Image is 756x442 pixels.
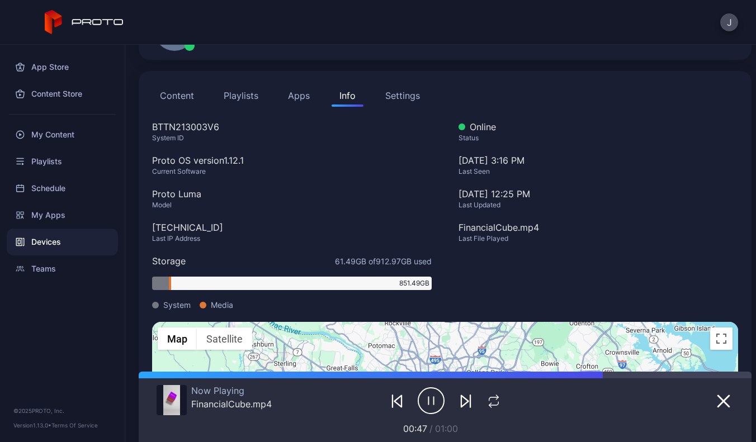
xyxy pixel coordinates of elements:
[152,120,432,134] div: BTTN213003V6
[710,327,733,350] button: Toggle fullscreen view
[459,167,738,176] div: Last Seen
[152,84,202,107] button: Content
[459,120,738,134] div: Online
[429,423,433,434] span: /
[459,134,738,142] div: Status
[152,154,432,167] div: Proto OS version 1.12.1
[152,187,432,201] div: Proto Luma
[7,229,118,255] a: Devices
[152,254,186,268] div: Storage
[152,201,432,210] div: Model
[280,84,318,107] button: Apps
[152,234,432,243] div: Last IP Address
[7,80,118,107] a: Content Store
[7,175,118,202] a: Schedule
[163,299,191,311] span: System
[13,406,111,415] div: © 2025 PROTO, Inc.
[152,167,432,176] div: Current Software
[459,201,738,210] div: Last Updated
[152,221,432,234] div: [TECHNICAL_ID]
[191,398,272,410] div: FinancialCube.mp4
[403,423,427,434] span: 00:47
[7,121,118,148] a: My Content
[332,84,363,107] button: Info
[720,13,738,31] button: J
[211,299,233,311] span: Media
[335,255,432,267] span: 61.49 GB of 912.97 GB used
[459,221,738,234] div: FinancialCube.mp4
[7,54,118,80] a: App Store
[7,148,118,175] a: Playlists
[7,202,118,229] a: My Apps
[152,134,432,142] div: System ID
[339,89,356,102] div: Info
[459,187,738,201] div: [DATE] 12:25 PM
[216,84,266,107] button: Playlists
[7,255,118,282] a: Teams
[435,423,458,434] span: 01:00
[13,422,51,429] span: Version 1.13.0 •
[197,327,252,350] button: Show satellite imagery
[459,154,738,187] div: [DATE] 3:16 PM
[191,385,272,396] div: Now Playing
[385,89,420,102] div: Settings
[459,234,738,243] div: Last File Played
[51,422,98,429] a: Terms Of Service
[158,327,197,350] button: Show street map
[377,84,428,107] button: Settings
[399,278,429,288] span: 851.49 GB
